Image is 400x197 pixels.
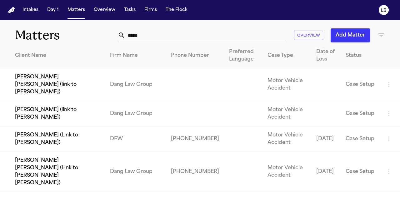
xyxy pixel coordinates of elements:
[15,52,100,59] div: Client Name
[45,4,61,16] button: Day 1
[166,126,224,152] td: [PHONE_NUMBER]
[262,68,311,101] td: Motor Vehicle Accident
[331,28,370,42] button: Add Matter
[166,152,224,192] td: [PHONE_NUMBER]
[105,152,166,192] td: Dang Law Group
[262,101,311,126] td: Motor Vehicle Accident
[15,27,114,43] h1: Matters
[311,126,341,152] td: [DATE]
[65,4,87,16] button: Matters
[91,4,118,16] button: Overview
[142,4,159,16] button: Firms
[316,48,336,63] div: Date of Loss
[341,126,380,152] td: Case Setup
[20,4,41,16] button: Intakes
[341,152,380,192] td: Case Setup
[341,68,380,101] td: Case Setup
[122,4,138,16] button: Tasks
[262,152,311,192] td: Motor Vehicle Accident
[105,68,166,101] td: Dang Law Group
[346,52,375,59] div: Status
[171,52,219,59] div: Phone Number
[105,126,166,152] td: DFW
[110,52,161,59] div: Firm Name
[229,48,257,63] div: Preferred Language
[262,126,311,152] td: Motor Vehicle Accident
[341,101,380,126] td: Case Setup
[7,7,15,13] a: Home
[7,7,15,13] img: Finch Logo
[311,152,341,192] td: [DATE]
[163,4,190,16] button: The Flock
[294,31,323,40] button: Overview
[267,52,306,59] div: Case Type
[105,101,166,126] td: Dang Law Group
